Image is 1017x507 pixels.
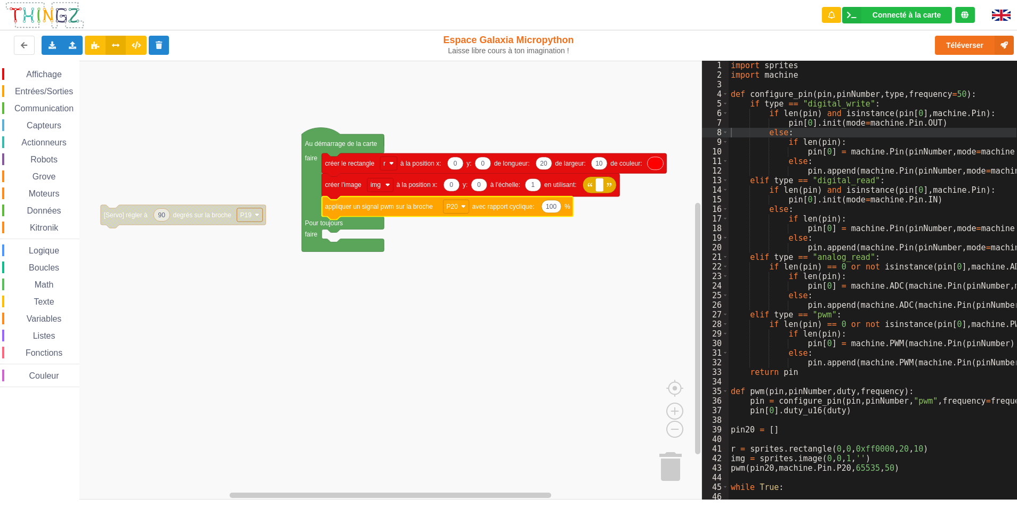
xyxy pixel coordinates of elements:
[13,87,75,96] span: Entrées/Sorties
[24,348,64,357] span: Fonctions
[325,203,433,210] text: appliquer un signal pwm sur la broche
[842,7,952,23] div: Ta base fonctionne bien !
[25,121,63,130] span: Capteurs
[28,371,61,380] span: Couleur
[702,109,729,118] div: 6
[702,252,729,262] div: 21
[27,189,61,198] span: Moteurs
[305,140,377,148] text: Au démarrage de la carte
[28,223,60,232] span: Kitronik
[494,160,530,167] text: de longueur:
[540,160,547,167] text: 20
[702,444,729,454] div: 41
[702,61,729,70] div: 1
[702,406,729,415] div: 37
[325,181,362,189] text: créer l'image
[477,181,481,189] text: 0
[702,147,729,157] div: 10
[702,320,729,329] div: 28
[27,246,61,255] span: Logique
[463,181,467,189] text: y:
[564,203,570,210] text: %
[305,154,318,162] text: faire
[702,339,729,348] div: 30
[531,181,535,189] text: 1
[104,211,148,218] text: [Servo] régler à
[702,483,729,492] div: 45
[466,160,471,167] text: y:
[702,329,729,339] div: 29
[447,203,458,210] text: P20
[702,300,729,310] div: 26
[702,348,729,358] div: 31
[31,172,58,181] span: Grove
[32,297,55,306] span: Texte
[702,425,729,435] div: 39
[702,233,729,243] div: 19
[450,181,454,189] text: 0
[702,214,729,224] div: 17
[420,34,598,55] div: Espace Galaxia Micropython
[173,211,232,218] text: degrés sur la broche
[955,7,975,23] div: Tu es connecté au serveur de création de Thingz
[481,160,485,167] text: 0
[33,280,55,289] span: Math
[400,160,441,167] text: à la position x:
[702,272,729,281] div: 23
[702,387,729,396] div: 35
[26,206,63,215] span: Données
[305,219,343,226] text: Pour toujours
[702,89,729,99] div: 4
[397,181,438,189] text: à la position x:
[702,281,729,291] div: 24
[702,473,729,483] div: 44
[935,36,1014,55] button: Téléverser
[702,137,729,147] div: 9
[702,224,729,233] div: 18
[702,310,729,320] div: 27
[702,99,729,109] div: 5
[158,211,165,218] text: 90
[702,291,729,300] div: 25
[27,263,61,272] span: Boucles
[305,230,318,238] text: faire
[702,358,729,367] div: 32
[5,1,85,29] img: thingz_logo.png
[25,314,63,323] span: Variables
[20,138,68,147] span: Actionneurs
[702,195,729,205] div: 15
[420,46,598,55] div: Laisse libre cours à ton imagination !
[702,262,729,272] div: 22
[702,80,729,89] div: 3
[610,160,642,167] text: de couleur:
[31,331,57,340] span: Listes
[873,11,941,19] div: Connecté à la carte
[702,492,729,502] div: 46
[325,160,375,167] text: créer le rectangle
[29,155,59,164] span: Robots
[702,70,729,80] div: 2
[490,181,520,189] text: à l'échelle:
[702,463,729,473] div: 43
[702,166,729,176] div: 12
[702,454,729,463] div: 42
[702,435,729,444] div: 40
[992,10,1011,21] img: gb.png
[702,377,729,387] div: 34
[555,160,585,167] text: de largeur:
[702,128,729,137] div: 8
[370,181,381,189] text: img
[702,185,729,195] div: 14
[383,160,385,167] text: r
[702,176,729,185] div: 13
[702,415,729,425] div: 38
[240,211,252,218] text: P19
[702,118,729,128] div: 7
[13,104,75,113] span: Communication
[702,157,729,166] div: 11
[25,70,63,79] span: Affichage
[702,396,729,406] div: 36
[546,203,556,210] text: 100
[702,205,729,214] div: 16
[544,181,577,189] text: en utilisant:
